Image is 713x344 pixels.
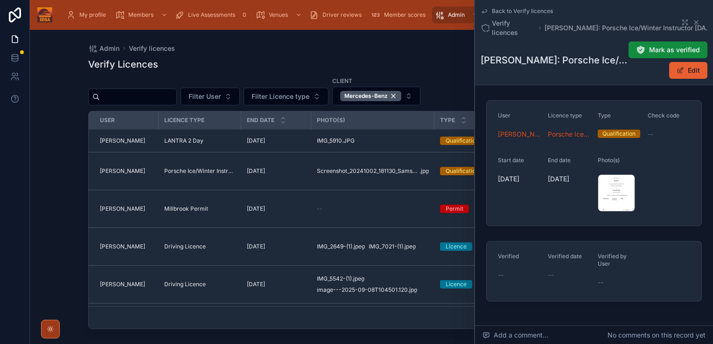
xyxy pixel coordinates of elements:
[342,137,355,144] span: .JPG
[164,205,208,213] span: Millbrook Permit
[247,167,306,175] a: [DATE]
[602,130,636,138] div: Qualification
[99,44,119,53] span: Admin
[269,11,288,19] span: Venues
[79,11,106,19] span: My profile
[172,7,253,23] a: Live Assessments0
[498,157,524,164] span: Start date
[164,205,236,213] a: Millbrook Permit
[440,205,499,213] a: Permit
[100,205,145,213] span: [PERSON_NAME]
[317,275,429,294] a: IMG_5542-(1).jpegimage---2025-09-08T104501.120.jpg
[408,286,417,294] span: .jpg
[247,281,306,288] a: [DATE]
[498,130,540,139] a: [PERSON_NAME]
[598,253,627,267] span: Verified by User
[239,9,250,21] div: 0
[384,11,426,19] span: Member scores
[322,11,362,19] span: Driver reviews
[332,76,352,85] label: Client
[100,243,153,250] a: [PERSON_NAME]
[164,281,236,288] a: Driving Licence
[332,87,420,105] button: Select Button
[548,130,590,139] a: Porsche Ice/Winter Instructor
[440,242,499,251] a: Licence
[100,167,153,175] a: [PERSON_NAME]
[100,281,153,288] a: [PERSON_NAME]
[247,205,265,213] span: [DATE]
[247,281,265,288] span: [DATE]
[100,243,145,250] span: [PERSON_NAME]
[482,330,548,340] span: Add a comment...
[129,44,175,53] a: Verify licences
[100,137,145,144] span: [PERSON_NAME]
[492,19,535,37] span: Verify licences
[253,7,307,23] a: Venues
[448,11,465,19] span: Admin
[164,167,236,175] a: Porsche Ice/Winter Instructor
[498,174,540,184] span: [DATE]
[60,5,676,25] div: scrollable content
[446,167,479,175] div: Qualification
[440,117,455,124] span: Type
[244,88,329,105] button: Select Button
[648,112,679,119] span: Check code
[88,58,158,71] h1: Verify Licences
[164,137,203,144] span: LANTRA 2 Day
[317,117,345,124] span: Photo(s)
[164,281,206,288] span: Driving Licence
[317,137,429,144] a: IMG_5910.JPG
[317,137,342,144] span: IMG_5910
[317,167,429,175] a: Screenshot_20241002_181130_Samsung_Notes-(3).jpg
[648,130,653,139] span: --
[369,243,403,250] span: IMG_7021-(1)
[548,157,571,164] span: End date
[317,243,352,250] span: IMG_2649-(1)
[247,117,274,124] span: End date
[419,167,429,175] span: .jpg
[247,137,265,144] span: [DATE]
[340,91,401,101] button: Unselect 3
[598,157,620,164] span: Photo(s)
[247,243,265,250] span: [DATE]
[100,281,145,288] span: [PERSON_NAME]
[112,7,172,23] a: Members
[403,243,416,250] span: .jpeg
[37,7,52,22] img: App logo
[548,253,582,260] span: Verified date
[100,205,153,213] a: [PERSON_NAME]
[440,280,499,289] a: Licence
[317,167,419,175] span: Screenshot_20241002_181130_Samsung_Notes-(3)
[307,7,368,23] a: Driver reviews
[432,7,483,23] a: Admin
[247,137,306,144] a: [DATE]
[181,88,240,105] button: Select Button
[128,11,154,19] span: Members
[498,270,503,280] span: --
[100,117,115,124] span: User
[164,137,236,144] a: LANTRA 2 Day
[164,117,204,124] span: Licence type
[492,7,553,15] span: Back to Verify licences
[63,7,112,23] a: My profile
[247,243,306,250] a: [DATE]
[598,278,603,287] span: --
[481,54,628,67] h1: [PERSON_NAME]: Porsche Ice/Winter Instructor [DATE]
[548,270,553,280] span: --
[352,243,365,250] span: .jpeg
[317,286,408,294] span: image---2025-09-08T104501.120
[498,253,519,260] span: Verified
[498,112,510,119] span: User
[598,112,611,119] span: Type
[649,45,700,55] span: Mark as verified
[629,41,707,58] button: Mark as verified
[247,205,306,213] a: [DATE]
[446,242,467,251] div: Licence
[440,137,499,145] a: Qualification
[481,19,535,37] a: Verify licences
[100,137,153,144] a: [PERSON_NAME]
[247,167,265,175] span: [DATE]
